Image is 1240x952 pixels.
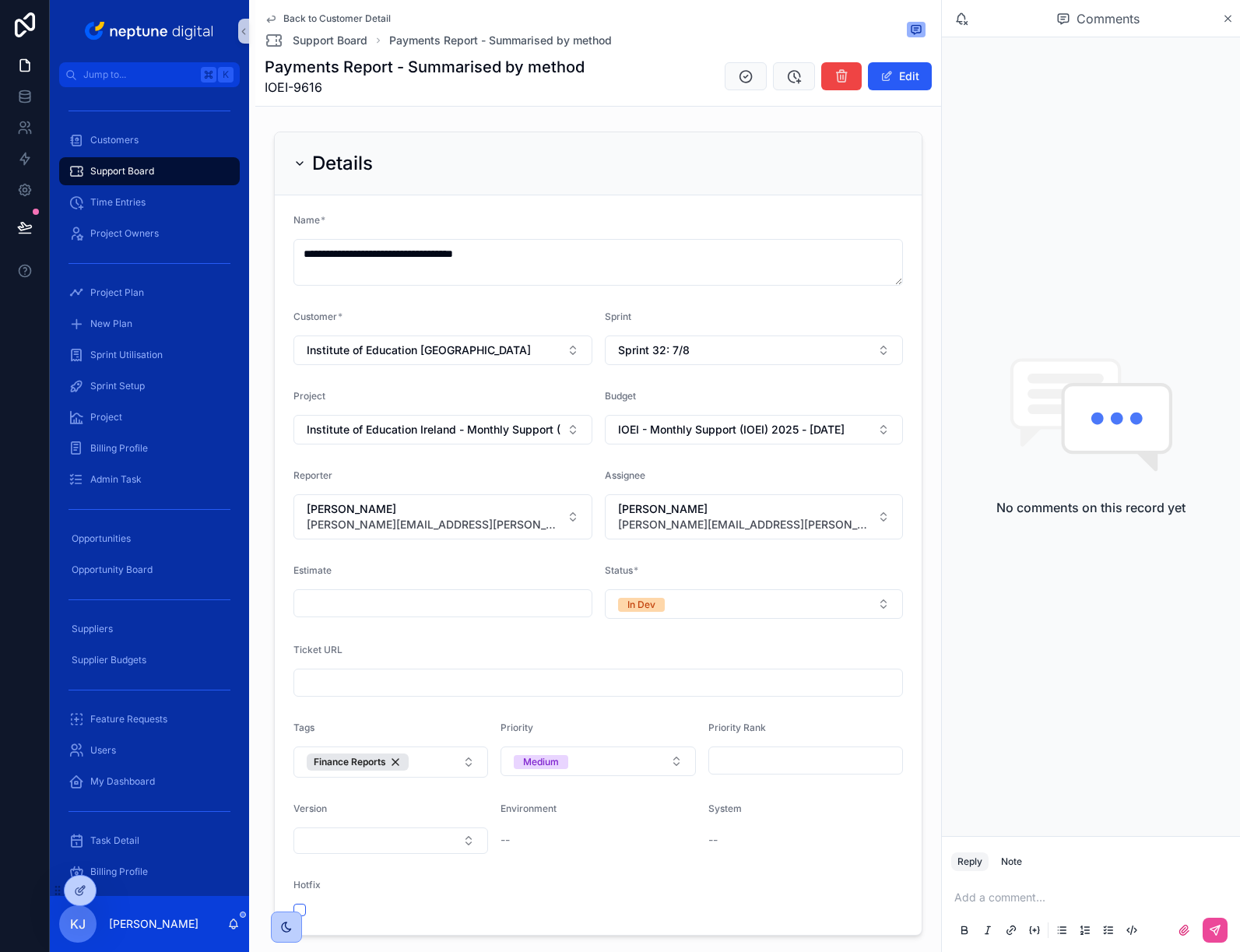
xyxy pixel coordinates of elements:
a: Task Detail [59,827,240,855]
span: Hotfix [293,879,321,891]
span: Name [293,214,320,226]
span: Environment [501,803,557,814]
h2: No comments on this record yet [996,498,1186,517]
span: -- [501,832,510,848]
a: Opportunity Board [59,556,240,584]
span: Suppliers [72,623,113,635]
button: Select Button [293,494,592,539]
div: Note [1001,855,1022,868]
span: Sprint [605,311,631,322]
button: Select Button [293,827,488,854]
span: Project [293,390,325,402]
span: Priority Rank [708,722,766,733]
button: Select Button [293,415,592,444]
span: K [220,69,232,81]
a: Payments Report - Summarised by method [389,33,612,48]
button: Jump to...K [59,62,240,87]
button: Select Button [293,335,592,365]
span: Version [293,803,327,814]
div: In Dev [627,598,655,612]
a: Sprint Utilisation [59,341,240,369]
span: Project Plan [90,286,144,299]
span: Time Entries [90,196,146,209]
a: Project Plan [59,279,240,307]
span: Supplier Budgets [72,654,146,666]
button: Select Button [605,415,904,444]
a: Feature Requests [59,705,240,733]
span: [PERSON_NAME][EMAIL_ADDRESS][PERSON_NAME][DOMAIN_NAME] [307,517,556,532]
span: IOEI - Monthly Support (IOEI) 2025 - [DATE] [618,422,845,437]
span: System [708,803,742,814]
span: [PERSON_NAME] [307,501,556,517]
a: Supplier Budgets [59,646,240,674]
a: Project Owners [59,220,240,248]
span: Estimate [293,564,332,576]
span: Status [605,564,633,576]
span: Ticket URL [293,644,342,655]
p: [PERSON_NAME] [109,916,198,932]
span: Support Board [293,33,367,48]
button: Select Button [605,335,904,365]
h2: Details [312,151,373,176]
span: Billing Profile [90,866,148,878]
span: Sprint 32: 7/8 [618,343,690,358]
span: Customer [293,311,337,322]
div: scrollable content [50,87,249,896]
span: Opportunity Board [72,564,153,576]
a: Project [59,403,240,431]
a: Support Board [59,157,240,185]
img: App logo [82,19,218,44]
span: [PERSON_NAME][EMAIL_ADDRESS][PERSON_NAME][DOMAIN_NAME] [618,517,867,532]
span: IOEI-9616 [265,78,585,97]
button: Select Button [501,746,695,776]
a: My Dashboard [59,768,240,796]
button: Select Button [605,494,904,539]
a: Customers [59,126,240,154]
span: Tags [293,722,314,733]
span: Budget [605,390,636,402]
span: Back to Customer Detail [283,12,391,25]
button: Edit [868,62,932,90]
a: Admin Task [59,465,240,494]
a: Users [59,736,240,764]
span: Finance Reports [314,756,386,768]
span: Institute of Education [GEOGRAPHIC_DATA] [307,343,531,358]
span: My Dashboard [90,775,155,788]
span: Users [90,744,116,757]
span: Sprint Setup [90,380,145,392]
span: Customers [90,134,139,146]
button: Note [995,852,1028,871]
span: Feature Requests [90,713,167,725]
button: Select Button [605,589,904,619]
span: [PERSON_NAME] [618,501,867,517]
span: Assignee [605,469,645,481]
span: Billing Profile [90,442,148,455]
span: Comments [1077,9,1140,28]
a: Time Entries [59,188,240,216]
button: Select Button [293,746,488,778]
span: Task Detail [90,834,139,847]
span: Priority [501,722,533,733]
span: -- [708,832,718,848]
a: New Plan [59,310,240,338]
a: Sprint Setup [59,372,240,400]
span: Jump to... [83,69,195,81]
a: Opportunities [59,525,240,553]
span: Support Board [90,165,154,177]
span: New Plan [90,318,132,330]
div: Medium [523,755,559,769]
span: Opportunities [72,532,131,545]
span: Project Owners [90,227,159,240]
a: Billing Profile [59,434,240,462]
h1: Payments Report - Summarised by method [265,56,585,78]
span: Sprint Utilisation [90,349,163,361]
span: Admin Task [90,473,142,486]
span: Project [90,411,122,423]
a: Billing Profile [59,858,240,886]
span: KJ [70,915,86,933]
button: Unselect 174 [307,754,409,771]
a: Back to Customer Detail [265,12,391,25]
a: Suppliers [59,615,240,643]
span: Institute of Education Ireland - Monthly Support (IOEI) 2025 [307,422,560,437]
